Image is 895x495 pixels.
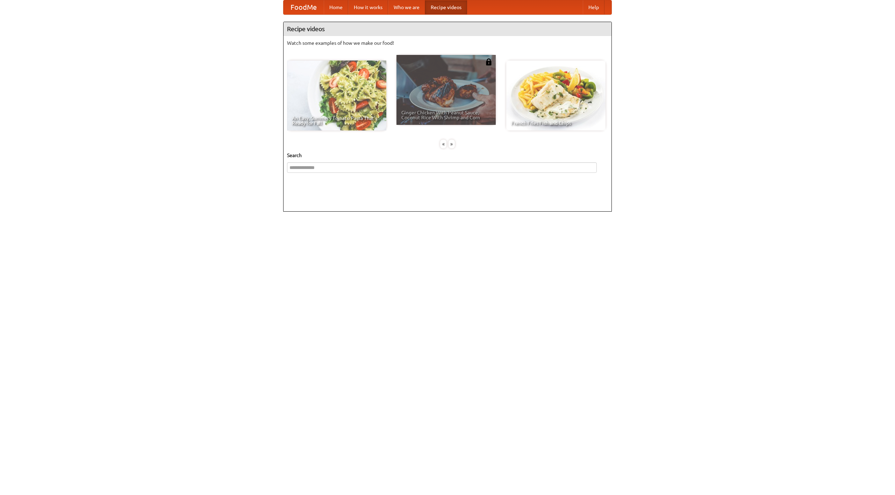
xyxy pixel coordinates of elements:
[287,61,386,130] a: An Easy, Summery Tomato Pasta That's Ready for Fall
[287,40,608,47] p: Watch some examples of how we make our food!
[485,58,492,65] img: 483408.png
[506,61,606,130] a: French Fries Fish and Chips
[284,22,611,36] h4: Recipe videos
[449,140,455,148] div: »
[287,152,608,159] h5: Search
[425,0,467,14] a: Recipe videos
[348,0,388,14] a: How it works
[284,0,324,14] a: FoodMe
[440,140,446,148] div: «
[324,0,348,14] a: Home
[511,121,601,126] span: French Fries Fish and Chips
[388,0,425,14] a: Who we are
[292,116,381,126] span: An Easy, Summery Tomato Pasta That's Ready for Fall
[583,0,604,14] a: Help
